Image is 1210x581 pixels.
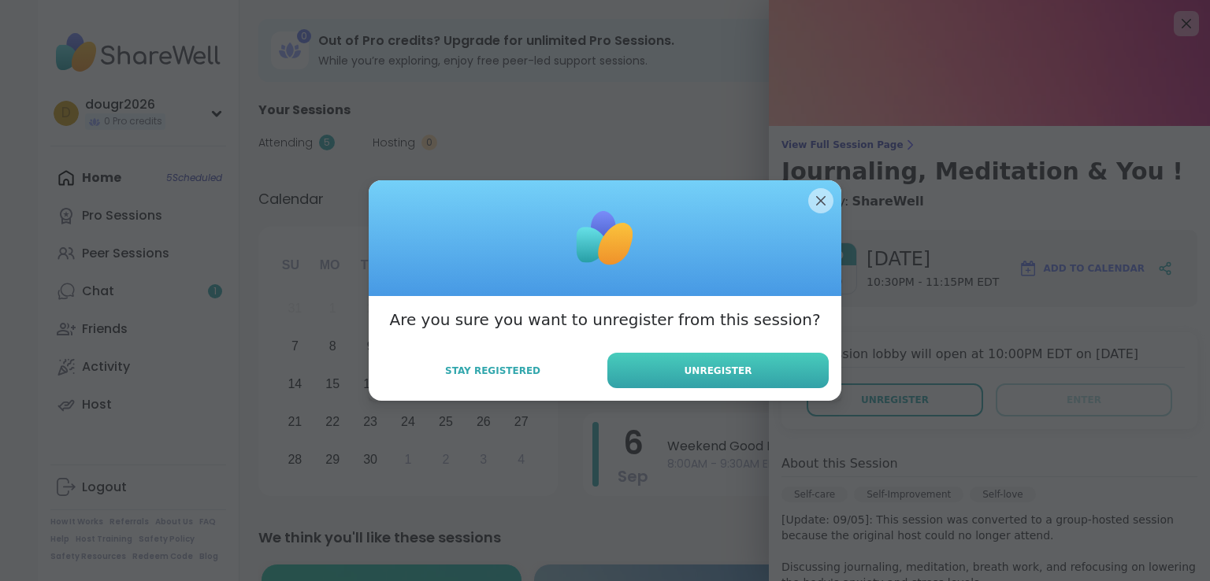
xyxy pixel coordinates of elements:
span: Stay Registered [445,364,540,378]
span: Unregister [685,364,752,378]
button: Stay Registered [381,354,604,387]
h3: Are you sure you want to unregister from this session? [389,309,820,331]
img: ShareWell Logomark [566,199,644,278]
button: Unregister [607,353,829,388]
